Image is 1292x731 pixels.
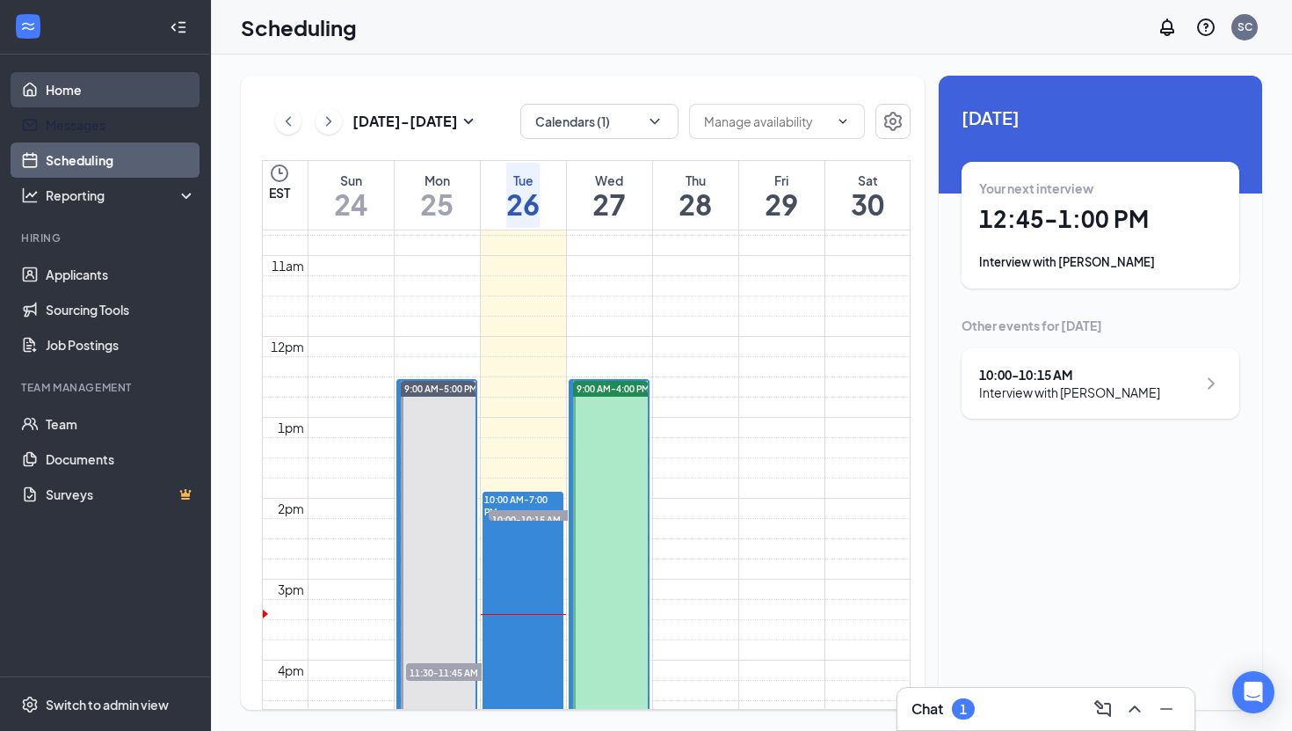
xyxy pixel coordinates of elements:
span: 11:30-11:45 AM [406,663,494,681]
svg: ChevronDown [836,114,850,128]
svg: Minimize [1156,698,1177,720]
div: 4pm [274,661,308,680]
button: Calendars (1)ChevronDown [520,104,679,139]
div: Mon [420,172,454,189]
a: Sourcing Tools [46,292,196,327]
a: Team [46,406,196,442]
a: Job Postings [46,327,196,362]
a: August 27, 2025 [589,161,629,230]
a: SurveysCrown [46,477,196,512]
button: ChevronLeft [275,108,301,135]
svg: Notifications [1157,17,1178,38]
svg: Analysis [21,186,39,204]
svg: Settings [21,696,39,713]
svg: ChevronUp [1124,698,1145,720]
h1: 30 [851,189,884,219]
svg: SmallChevronDown [458,111,479,132]
button: ChevronUp [1121,695,1149,723]
div: Interview with [PERSON_NAME] [979,253,1222,271]
h1: 25 [420,189,454,219]
button: ComposeMessage [1089,695,1117,723]
div: Wed [592,172,626,189]
a: August 24, 2025 [330,161,371,230]
input: Manage availability [704,112,829,131]
svg: Clock [269,163,290,184]
div: 1 [960,702,967,717]
h1: 27 [592,189,626,219]
h3: Chat [911,699,943,719]
button: ChevronRight [316,108,342,135]
div: Team Management [21,380,192,395]
h1: Scheduling [241,12,357,42]
h1: 12:45 - 1:00 PM [979,204,1222,234]
div: Hiring [21,230,192,245]
svg: ChevronDown [646,113,664,130]
svg: QuestionInfo [1195,17,1216,38]
div: 11am [268,256,308,275]
button: Settings [875,104,911,139]
div: Sun [334,172,367,189]
div: Switch to admin view [46,696,169,713]
span: 10:00-10:15 AM [489,510,577,528]
div: Reporting [46,186,197,204]
a: August 29, 2025 [761,161,802,230]
div: Fri [765,172,798,189]
a: August 28, 2025 [675,161,715,230]
span: EST [269,184,290,201]
a: August 26, 2025 [503,161,543,230]
div: Sat [851,172,884,189]
div: Thu [679,172,712,189]
svg: ChevronLeft [279,111,297,132]
svg: ComposeMessage [1092,698,1114,720]
span: 10:00 AM-7:00 PM [484,493,563,518]
div: 10:00 - 10:15 AM [979,366,1160,384]
span: 9:00 AM-4:00 PM [577,383,650,395]
div: 2pm [274,499,308,518]
a: Scheduling [46,143,196,178]
svg: ChevronRight [1201,373,1222,394]
div: 1pm [274,418,308,437]
a: Home [46,72,196,107]
a: August 25, 2025 [417,161,457,230]
h3: [DATE] - [DATE] [352,112,458,131]
span: 9:00 AM-5:00 PM [404,383,477,395]
span: [DATE] [962,104,1239,131]
div: Tue [506,172,540,189]
h1: 24 [334,189,367,219]
h1: 29 [765,189,798,219]
a: Documents [46,442,196,477]
svg: WorkstreamLogo [19,18,37,35]
h1: 26 [506,189,540,219]
div: Open Intercom Messenger [1232,671,1274,713]
svg: Collapse [170,18,187,36]
div: 12pm [267,337,308,356]
div: SC [1238,19,1252,34]
a: Applicants [46,257,196,292]
div: Interview with [PERSON_NAME] [979,384,1160,401]
a: Messages [46,107,196,143]
div: Other events for [DATE] [962,317,1239,334]
div: Your next interview [979,179,1222,197]
svg: ChevronRight [320,111,338,132]
h1: 28 [679,189,712,219]
button: Minimize [1152,695,1180,723]
div: 3pm [274,580,308,599]
a: August 30, 2025 [847,161,888,230]
svg: Settings [882,111,904,132]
